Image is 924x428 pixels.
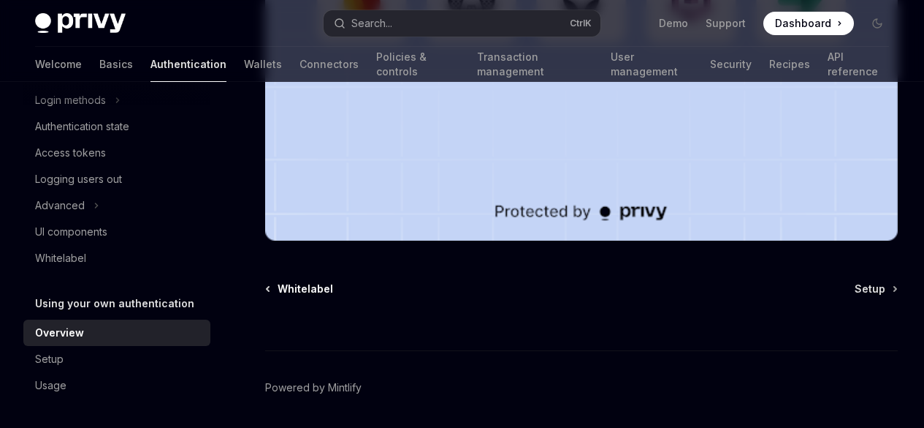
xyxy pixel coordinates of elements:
div: Authentication state [35,118,129,135]
a: User management [611,47,693,82]
a: Security [710,47,752,82]
div: Overview [35,324,84,342]
span: Ctrl K [570,18,592,29]
h5: Using your own authentication [35,295,194,312]
a: Demo [659,16,688,31]
button: Toggle dark mode [866,12,889,35]
a: Setup [855,282,896,296]
a: API reference [828,47,889,82]
a: Recipes [769,47,810,82]
div: Search... [351,15,392,32]
div: Access tokens [35,144,106,162]
span: Whitelabel [278,282,333,296]
div: UI components [35,223,107,241]
span: Dashboard [775,16,831,31]
div: Usage [35,377,66,394]
div: Advanced [35,197,85,214]
a: Access tokens [23,140,210,166]
a: Basics [99,47,133,82]
a: Policies & controls [376,47,459,82]
a: Wallets [244,47,282,82]
a: UI components [23,219,210,245]
a: Support [706,16,746,31]
a: Dashboard [763,12,854,35]
span: Setup [855,282,885,296]
a: Usage [23,372,210,399]
a: Authentication state [23,113,210,140]
a: Connectors [299,47,359,82]
div: Whitelabel [35,249,86,267]
a: Authentication [150,47,226,82]
a: Logging users out [23,166,210,192]
button: Open search [324,10,600,37]
button: Toggle Advanced section [23,192,210,219]
a: Powered by Mintlify [265,380,362,395]
a: Welcome [35,47,82,82]
a: Overview [23,320,210,346]
a: Transaction management [477,47,592,82]
div: Logging users out [35,170,122,188]
a: Whitelabel [267,282,333,296]
img: dark logo [35,13,126,34]
a: Setup [23,346,210,372]
div: Setup [35,350,64,368]
a: Whitelabel [23,245,210,271]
